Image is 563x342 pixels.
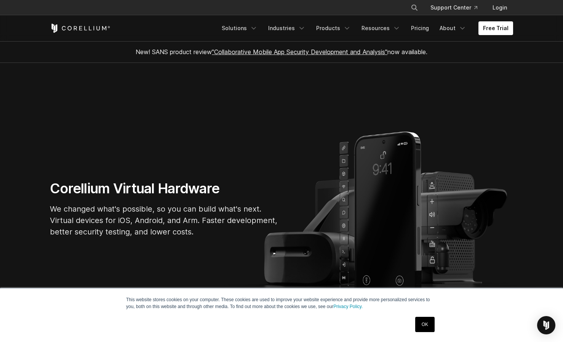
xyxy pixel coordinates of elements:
[435,21,471,35] a: About
[401,1,513,14] div: Navigation Menu
[537,316,555,334] div: Open Intercom Messenger
[478,21,513,35] a: Free Trial
[50,24,110,33] a: Corellium Home
[126,296,437,310] p: This website stores cookies on your computer. These cookies are used to improve your website expe...
[357,21,405,35] a: Resources
[486,1,513,14] a: Login
[50,180,278,197] h1: Corellium Virtual Hardware
[333,304,363,309] a: Privacy Policy.
[50,203,278,238] p: We changed what's possible, so you can build what's next. Virtual devices for iOS, Android, and A...
[408,1,421,14] button: Search
[217,21,262,35] a: Solutions
[415,317,435,332] a: OK
[406,21,433,35] a: Pricing
[312,21,355,35] a: Products
[136,48,427,56] span: New! SANS product review now available.
[424,1,483,14] a: Support Center
[212,48,387,56] a: "Collaborative Mobile App Security Development and Analysis"
[264,21,310,35] a: Industries
[217,21,513,35] div: Navigation Menu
